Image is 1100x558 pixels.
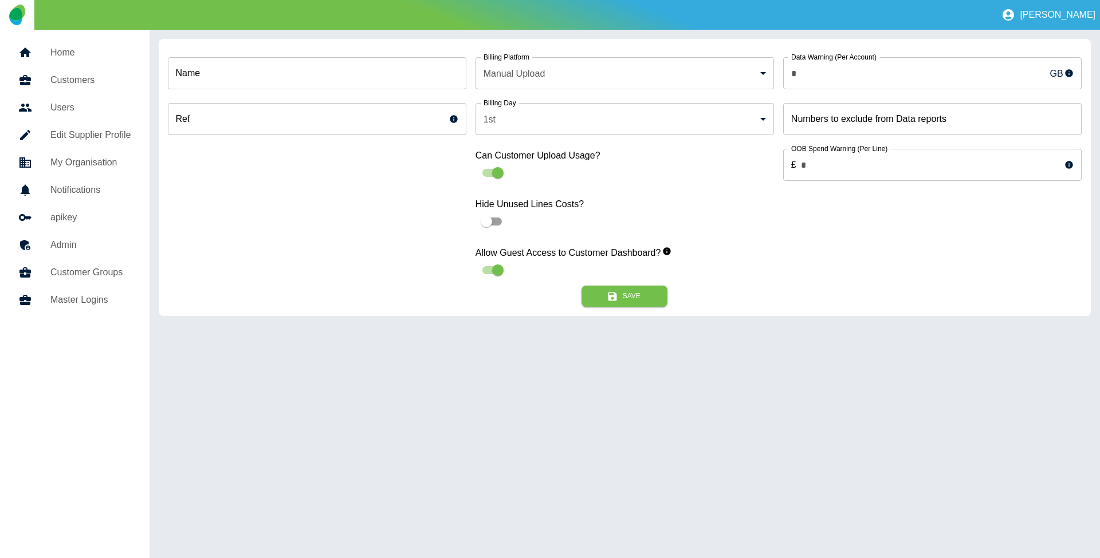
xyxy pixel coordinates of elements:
[9,121,140,149] a: Edit Supplier Profile
[9,231,140,259] a: Admin
[9,94,140,121] a: Users
[50,101,131,114] h5: Users
[50,266,131,279] h5: Customer Groups
[50,128,131,142] h5: Edit Supplier Profile
[662,247,671,256] svg: When enabled, this allows guest users to view your customer dashboards.
[50,211,131,224] h5: apikey
[50,238,131,252] h5: Admin
[582,286,667,307] button: Save
[449,114,458,124] svg: This is a unique reference for your use - it can be anything
[9,259,140,286] a: Customer Groups
[476,149,774,162] label: Can Customer Upload Usage?
[791,158,796,172] p: £
[9,149,140,176] a: My Organisation
[50,156,131,169] h5: My Organisation
[9,204,140,231] a: apikey
[50,183,131,197] h5: Notifications
[484,52,529,62] label: Billing Platform
[50,293,131,307] h5: Master Logins
[9,176,140,204] a: Notifications
[9,66,140,94] a: Customers
[50,73,131,87] h5: Customers
[791,144,887,153] label: OOB Spend Warning (Per Line)
[997,3,1100,26] button: [PERSON_NAME]
[791,52,877,62] label: Data Warning (Per Account)
[476,57,774,89] div: Manual Upload
[9,286,140,314] a: Master Logins
[9,5,25,25] img: Logo
[476,197,774,211] label: Hide Unused Lines Costs?
[1020,10,1095,20] p: [PERSON_NAME]
[484,98,516,108] label: Billing Day
[1064,160,1074,169] svg: This sets the warning limit for each line’s Out-of-Bundle usage and usage exceeding the limit wil...
[476,246,774,259] label: Allow Guest Access to Customer Dashboard?
[50,46,131,60] h5: Home
[476,103,774,135] div: 1st
[1064,69,1074,78] svg: This sets the monthly warning limit for your customer’s Mobile Data usage and will be displayed a...
[9,39,140,66] a: Home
